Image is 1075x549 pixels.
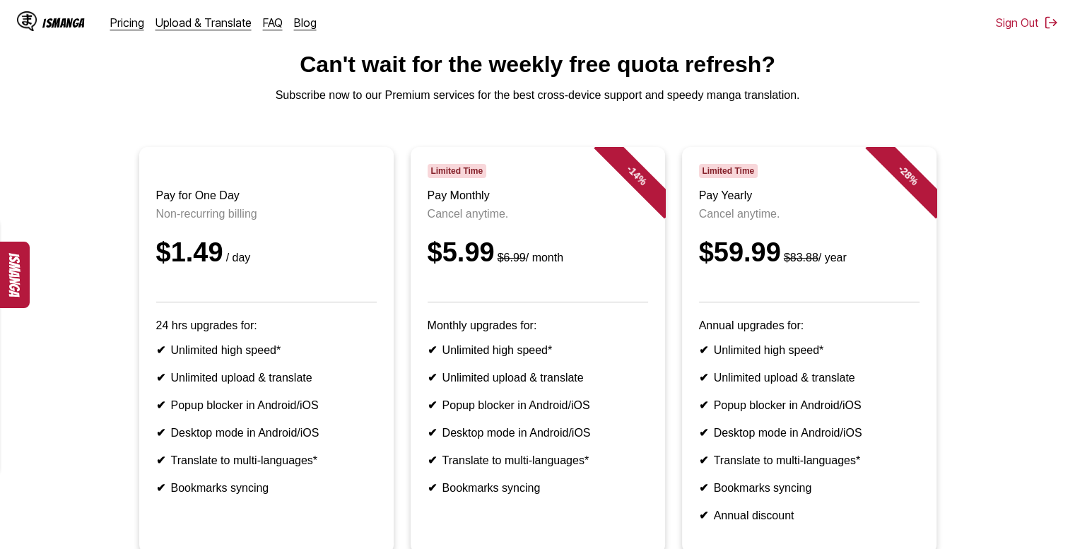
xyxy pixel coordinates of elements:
[699,237,920,268] div: $59.99
[699,481,920,495] li: Bookmarks syncing
[110,16,144,30] a: Pricing
[294,16,317,30] a: Blog
[865,133,950,218] div: - 28 %
[699,509,920,522] li: Annual discount
[428,208,648,220] p: Cancel anytime.
[428,399,648,412] li: Popup blocker in Android/iOS
[699,454,920,467] li: Translate to multi-languages*
[156,237,377,268] div: $1.49
[263,16,283,30] a: FAQ
[156,208,377,220] p: Non-recurring billing
[156,426,377,439] li: Desktop mode in Android/iOS
[594,133,679,218] div: - 14 %
[699,427,708,439] b: ✔
[156,372,165,384] b: ✔
[428,427,437,439] b: ✔
[699,399,708,411] b: ✔
[156,399,165,411] b: ✔
[498,252,526,264] s: $6.99
[784,252,818,264] s: $83.88
[699,509,708,521] b: ✔
[428,454,648,467] li: Translate to multi-languages*
[156,371,377,384] li: Unlimited upload & translate
[17,11,110,34] a: IsManga LogoIsManga
[156,482,165,494] b: ✔
[699,426,920,439] li: Desktop mode in Android/iOS
[156,343,377,357] li: Unlimited high speed*
[428,426,648,439] li: Desktop mode in Android/iOS
[699,319,920,332] p: Annual upgrades for:
[699,344,708,356] b: ✔
[699,372,708,384] b: ✔
[699,208,920,220] p: Cancel anytime.
[495,252,563,264] small: / month
[699,164,758,178] span: Limited Time
[699,482,708,494] b: ✔
[156,319,377,332] p: 24 hrs upgrades for:
[428,481,648,495] li: Bookmarks syncing
[428,164,486,178] span: Limited Time
[156,344,165,356] b: ✔
[428,343,648,357] li: Unlimited high speed*
[699,189,920,202] h3: Pay Yearly
[781,252,847,264] small: / year
[699,371,920,384] li: Unlimited upload & translate
[156,454,165,466] b: ✔
[428,237,648,268] div: $5.99
[699,454,708,466] b: ✔
[1044,16,1058,30] img: Sign out
[156,399,377,412] li: Popup blocker in Android/iOS
[428,454,437,466] b: ✔
[11,89,1064,102] p: Subscribe now to our Premium services for the best cross-device support and speedy manga translat...
[428,399,437,411] b: ✔
[17,11,37,31] img: IsManga Logo
[428,371,648,384] li: Unlimited upload & translate
[156,189,377,202] h3: Pay for One Day
[156,454,377,467] li: Translate to multi-languages*
[428,344,437,356] b: ✔
[42,16,85,30] div: IsManga
[428,189,648,202] h3: Pay Monthly
[428,372,437,384] b: ✔
[155,16,252,30] a: Upload & Translate
[699,343,920,357] li: Unlimited high speed*
[428,319,648,332] p: Monthly upgrades for:
[156,481,377,495] li: Bookmarks syncing
[156,427,165,439] b: ✔
[428,482,437,494] b: ✔
[11,52,1064,78] h1: Can't wait for the weekly free quota refresh?
[699,399,920,412] li: Popup blocker in Android/iOS
[223,252,251,264] small: / day
[996,16,1058,30] button: Sign Out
